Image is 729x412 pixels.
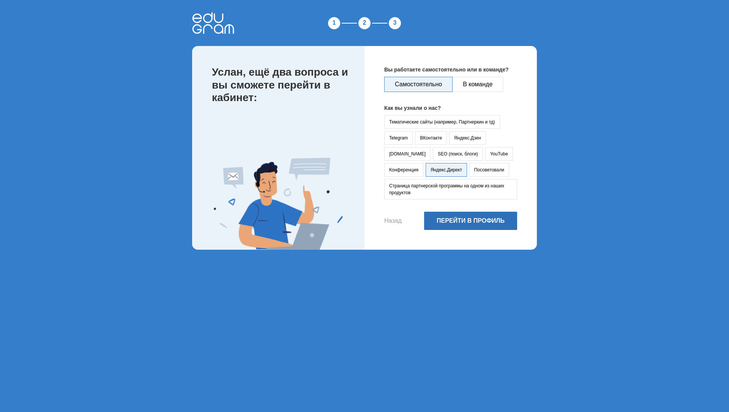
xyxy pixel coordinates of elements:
[426,163,467,177] button: Яндекс.Директ
[384,66,517,74] p: Вы работаете самостоятельно или в команде?
[433,147,483,161] button: SEO (поиск, блоги)
[387,16,402,31] div: 3
[327,16,342,31] div: 1
[384,163,423,177] button: Конференция
[449,131,486,145] button: Яндекс.Дзен
[415,131,447,145] button: ВКонтакте
[485,147,513,161] button: YouTube
[384,104,517,112] p: Как вы узнали о нас?
[424,212,517,230] button: Перейти в профиль
[469,163,509,177] button: Посоветовали
[384,147,431,161] button: [DOMAIN_NAME]
[384,179,517,200] button: Страница партнерской программы на одном из наших продуктов
[357,16,372,31] div: 2
[214,158,343,250] img: Expert Image
[384,77,453,92] button: Самостоятельно
[384,131,413,145] button: Telegram
[452,77,503,92] button: В команде
[212,66,349,104] p: Услан, ещё два вопроса и вы сможете перейти в кабинет:
[384,115,500,129] button: Тематические сайты (например, Партнеркин и тд)
[384,217,402,224] button: Назад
